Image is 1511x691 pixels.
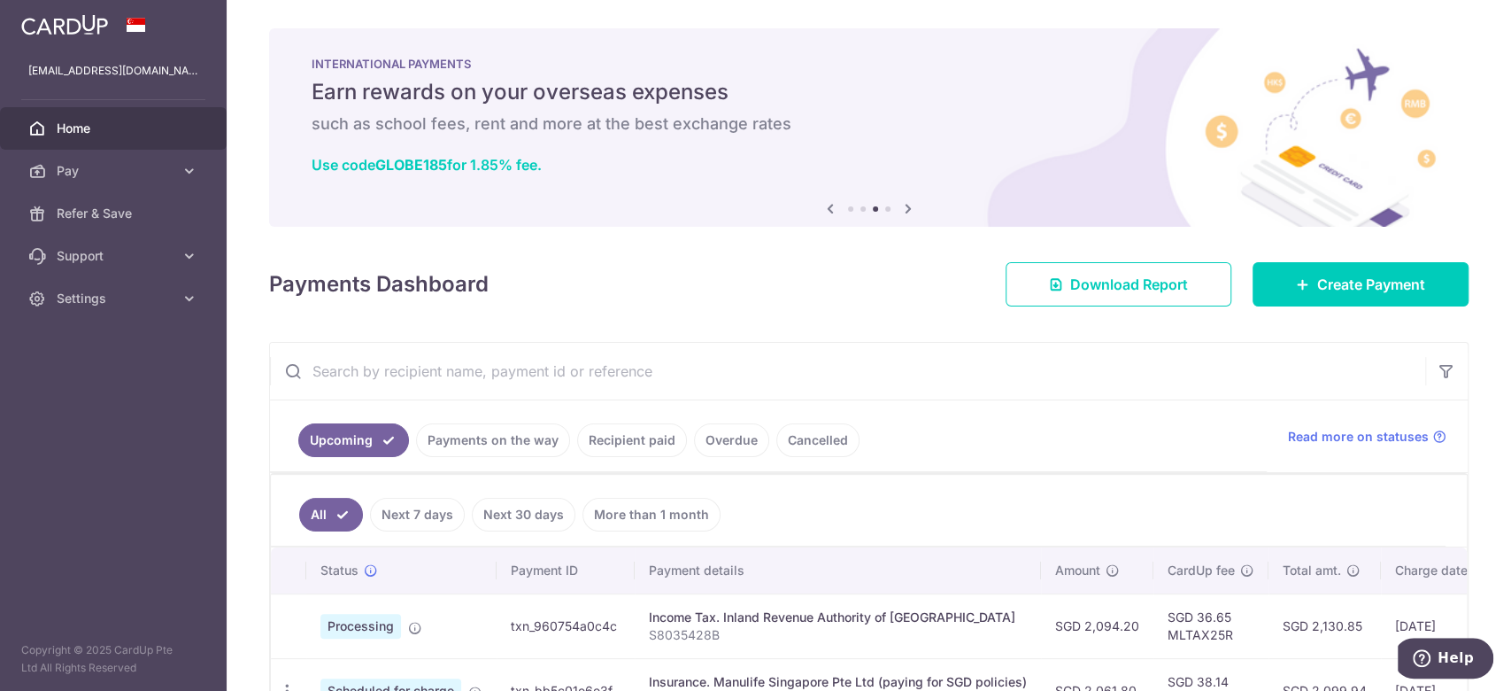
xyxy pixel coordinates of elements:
span: Refer & Save [57,205,173,222]
span: Charge date [1395,562,1468,579]
a: Recipient paid [577,423,687,457]
span: Support [57,247,173,265]
img: CardUp [21,14,108,35]
span: Settings [57,290,173,307]
a: Cancelled [776,423,860,457]
a: Payments on the way [416,423,570,457]
a: More than 1 month [582,498,721,532]
span: Processing [320,614,401,639]
td: SGD 2,094.20 [1041,594,1153,658]
div: Income Tax. Inland Revenue Authority of [GEOGRAPHIC_DATA] [649,609,1027,626]
span: Total amt. [1283,562,1341,579]
a: Use codeGLOBE185for 1.85% fee. [312,156,542,174]
td: txn_960754a0c4c [497,594,635,658]
a: Next 7 days [370,498,465,532]
div: Insurance. Manulife Singapore Pte Ltd (paying for SGD policies) [649,673,1027,691]
span: Pay [57,162,173,180]
iframe: Opens a widget where you can find more information [1398,638,1493,682]
span: Amount [1055,562,1100,579]
a: Upcoming [298,423,409,457]
td: [DATE] [1381,594,1501,658]
th: Payment ID [497,547,635,594]
span: Download Report [1070,274,1188,295]
a: Next 30 days [472,498,575,532]
span: Home [57,120,173,137]
b: GLOBE185 [375,156,447,174]
img: International Payment Banner [269,28,1469,227]
td: SGD 2,130.85 [1268,594,1381,658]
input: Search by recipient name, payment id or reference [270,343,1425,400]
td: SGD 36.65 MLTAX25R [1153,594,1268,658]
span: Read more on statuses [1288,428,1429,446]
span: Create Payment [1317,274,1425,295]
h4: Payments Dashboard [269,268,489,300]
span: Status [320,562,358,579]
h5: Earn rewards on your overseas expenses [312,78,1426,106]
p: [EMAIL_ADDRESS][DOMAIN_NAME] [28,62,198,80]
th: Payment details [635,547,1041,594]
h6: such as school fees, rent and more at the best exchange rates [312,113,1426,135]
a: Create Payment [1253,262,1469,307]
a: Overdue [694,423,769,457]
p: INTERNATIONAL PAYMENTS [312,57,1426,71]
a: All [299,498,363,532]
span: CardUp fee [1168,562,1235,579]
a: Download Report [1006,262,1231,307]
p: S8035428B [649,626,1027,644]
a: Read more on statuses [1288,428,1446,446]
